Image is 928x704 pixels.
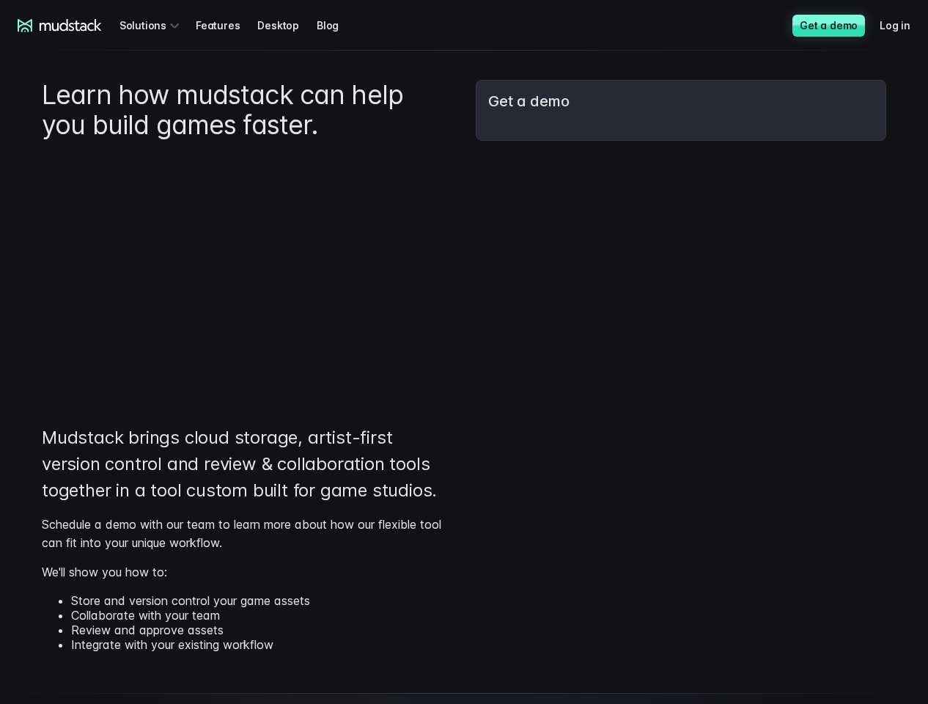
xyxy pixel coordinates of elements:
[119,12,184,39] div: Solutions
[71,593,455,608] li: Store and version control your game assets
[488,92,874,111] h3: Get a demo
[42,425,455,504] p: Mudstack brings cloud storage, artist-first version control and review & collaboration tools toge...
[880,12,928,39] a: Log in
[18,19,102,32] a: mudstack logo
[71,637,455,652] li: Integrate with your existing workflow
[42,563,455,582] p: We'll show you how to:
[257,12,317,39] a: Desktop
[317,12,356,39] a: Blog
[71,623,455,637] li: Review and approve assets
[792,15,865,37] a: Get a demo
[71,608,455,623] li: Collaborate with your team
[42,516,455,552] p: Schedule a demo with our team to learn more about how our flexible tool can fit into your unique ...
[42,158,452,389] iframe: YouTube video player
[42,80,452,141] h1: Learn how mudstack can help you build games faster.
[196,12,257,39] a: Features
